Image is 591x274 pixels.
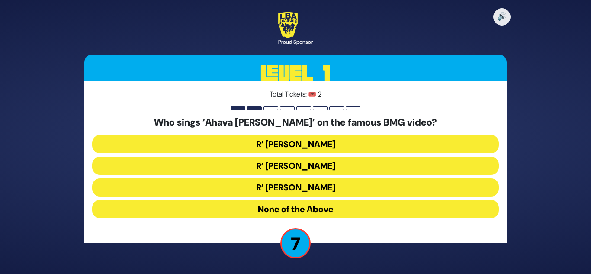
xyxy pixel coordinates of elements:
[280,228,311,258] p: 7
[92,200,499,218] button: None of the Above
[92,157,499,175] button: R’ [PERSON_NAME]
[84,55,507,93] h3: Level 1
[92,178,499,197] button: R’ [PERSON_NAME]
[278,12,298,38] img: LBA
[92,135,499,153] button: R’ [PERSON_NAME]
[92,89,499,100] p: Total Tickets: 🎟️ 2
[493,8,511,26] button: 🔊
[278,38,313,46] div: Proud Sponsor
[92,117,499,128] h5: Who sings ‘Ahava [PERSON_NAME]’ on the famous BMG video?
